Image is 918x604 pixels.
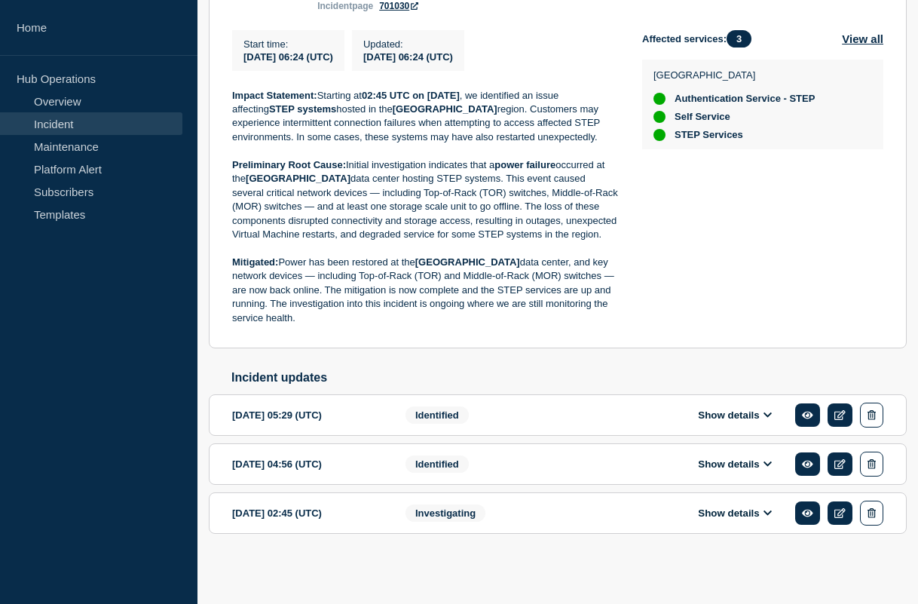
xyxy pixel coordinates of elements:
[405,406,469,424] span: Identified
[232,501,383,526] div: [DATE] 02:45 (UTC)
[393,103,497,115] strong: [GEOGRAPHIC_DATA]
[232,158,618,242] p: Initial investigation indicates that a occurred at the data center hosting STEP systems. This eve...
[693,507,776,520] button: Show details
[232,89,618,145] p: Starting at , we identified an issue affecting hosted in the region. Customers may experience int...
[362,90,460,101] strong: 02:45 UTC on [DATE]
[232,256,618,325] p: Power has been restored at the data center, and key network devices — including Top-of-Rack (TOR)...
[243,51,333,63] span: [DATE] 06:24 (UTC)
[243,38,333,50] p: Start time :
[232,159,346,170] strong: Preliminary Root Cause:
[653,111,666,123] div: up
[653,93,666,105] div: up
[653,129,666,141] div: up
[842,30,883,48] button: View all
[363,38,453,50] p: Updated :
[494,159,555,170] strong: power failure
[232,403,383,428] div: [DATE] 05:29 (UTC)
[363,50,453,63] div: [DATE] 06:24 (UTC)
[675,93,815,105] span: Authentication Service - STEP
[232,452,383,477] div: [DATE] 04:56 (UTC)
[693,409,776,422] button: Show details
[405,504,485,522] span: Investigating
[675,129,743,141] span: STEP Services
[317,1,373,11] p: page
[232,256,278,268] strong: Mitigated:
[727,30,751,48] span: 3
[317,1,352,11] span: incident
[653,69,815,81] p: [GEOGRAPHIC_DATA]
[405,455,469,473] span: Identified
[642,30,759,48] span: Affected services:
[379,1,418,11] a: 701030
[675,111,730,123] span: Self Service
[693,458,776,471] button: Show details
[246,173,350,184] strong: [GEOGRAPHIC_DATA]
[232,90,317,101] strong: Impact Statement:
[231,371,907,385] h2: Incident updates
[269,103,336,115] strong: STEP systems
[415,256,520,268] strong: [GEOGRAPHIC_DATA]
